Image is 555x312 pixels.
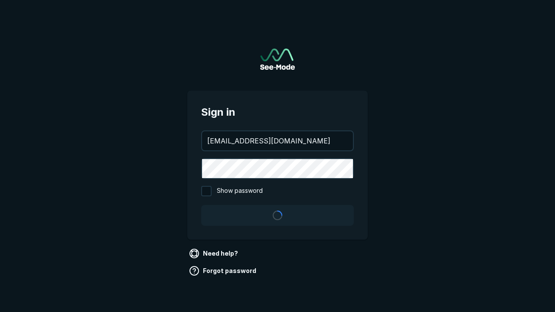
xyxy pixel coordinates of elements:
a: Need help? [187,247,242,260]
a: Forgot password [187,264,260,278]
a: Go to sign in [260,49,295,70]
span: Sign in [201,104,354,120]
input: your@email.com [202,131,353,150]
span: Show password [217,186,263,196]
img: See-Mode Logo [260,49,295,70]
